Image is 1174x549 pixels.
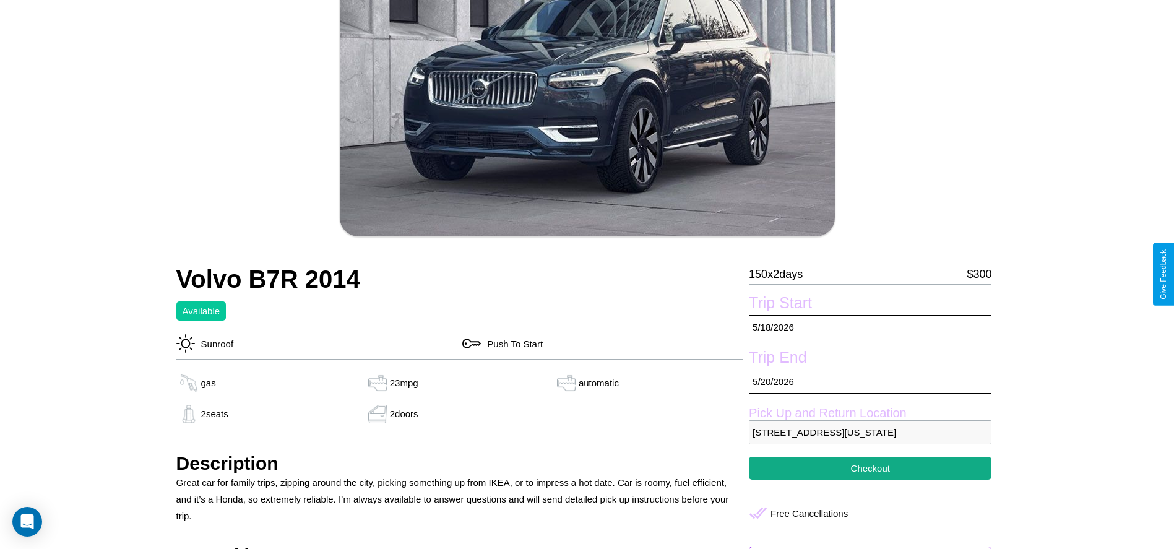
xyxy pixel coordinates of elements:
[1159,249,1168,300] div: Give Feedback
[749,420,991,444] p: [STREET_ADDRESS][US_STATE]
[390,374,418,391] p: 23 mpg
[365,405,390,423] img: gas
[176,266,743,293] h2: Volvo B7R 2014
[176,453,743,474] h3: Description
[12,507,42,537] div: Open Intercom Messenger
[201,374,216,391] p: gas
[749,264,803,284] p: 150 x 2 days
[749,348,991,370] label: Trip End
[176,474,743,524] p: Great car for family trips, zipping around the city, picking something up from IKEA, or to impres...
[201,405,228,422] p: 2 seats
[176,374,201,392] img: gas
[579,374,619,391] p: automatic
[390,405,418,422] p: 2 doors
[770,505,848,522] p: Free Cancellations
[749,315,991,339] p: 5 / 18 / 2026
[967,264,991,284] p: $ 300
[481,335,543,352] p: Push To Start
[749,406,991,420] label: Pick Up and Return Location
[195,335,234,352] p: Sunroof
[183,303,220,319] p: Available
[365,374,390,392] img: gas
[749,294,991,315] label: Trip Start
[176,405,201,423] img: gas
[554,374,579,392] img: gas
[749,457,991,480] button: Checkout
[749,370,991,394] p: 5 / 20 / 2026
